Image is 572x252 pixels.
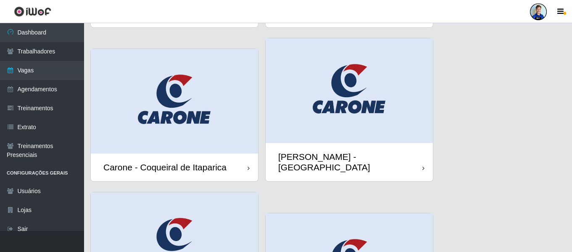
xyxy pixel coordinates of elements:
img: cardImg [91,49,258,154]
img: CoreUI Logo [14,6,51,17]
img: cardImg [266,38,433,143]
a: [PERSON_NAME] - [GEOGRAPHIC_DATA] [266,38,433,181]
div: [PERSON_NAME] - [GEOGRAPHIC_DATA] [278,151,422,172]
a: Carone - Coqueiral de Itaparica [91,49,258,181]
div: Carone - Coqueiral de Itaparica [103,162,227,172]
